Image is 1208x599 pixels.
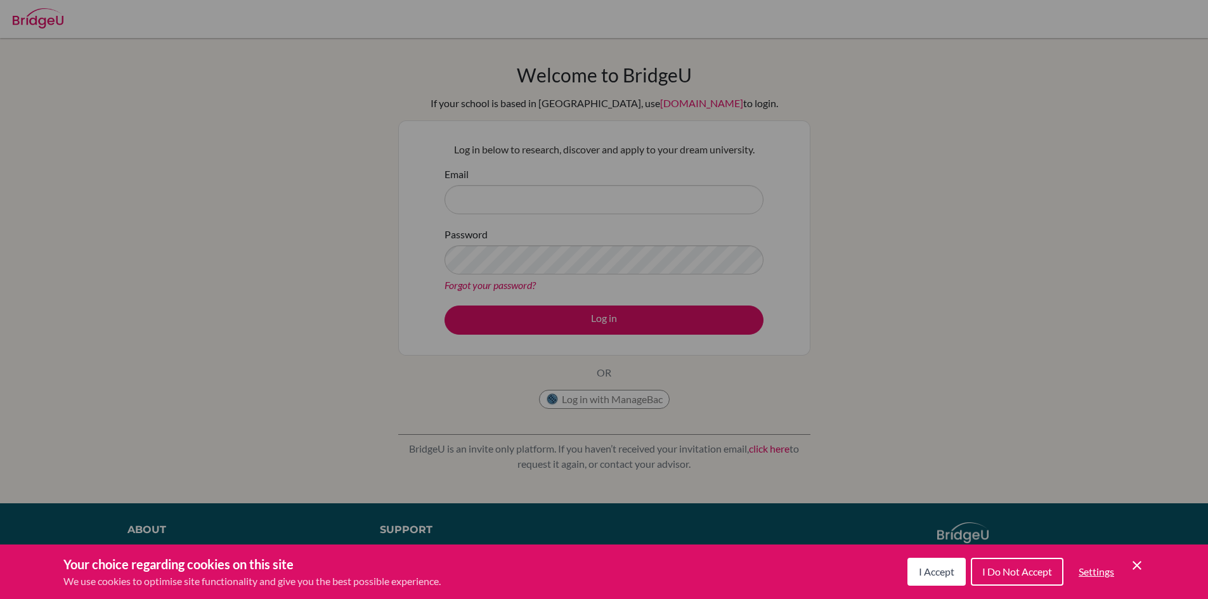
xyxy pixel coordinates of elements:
button: Settings [1068,559,1124,584]
button: Save and close [1129,558,1145,573]
button: I Accept [907,558,966,586]
button: I Do Not Accept [971,558,1063,586]
p: We use cookies to optimise site functionality and give you the best possible experience. [63,574,441,589]
span: I Accept [919,565,954,577]
span: I Do Not Accept [982,565,1052,577]
span: Settings [1079,565,1114,577]
h3: Your choice regarding cookies on this site [63,555,441,574]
